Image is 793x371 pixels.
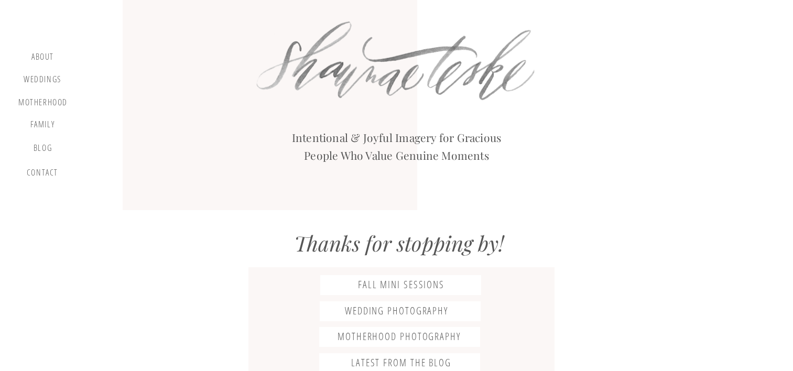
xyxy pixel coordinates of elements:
[27,52,58,64] a: about
[316,305,477,318] a: Wedding photography
[23,74,62,88] a: Weddings
[319,331,480,343] a: Motherhood photography
[18,97,68,109] a: motherhood
[283,129,511,162] h2: Intentional & Joyful Imagery for Gracious People Who Value Genuine Moments
[321,279,482,291] a: Fall Mini Sessions
[294,231,505,261] a: Thanks for stopping by!
[321,357,482,369] a: latest from the blog
[27,143,58,158] a: blog
[23,119,62,133] a: Family
[25,168,60,182] a: contact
